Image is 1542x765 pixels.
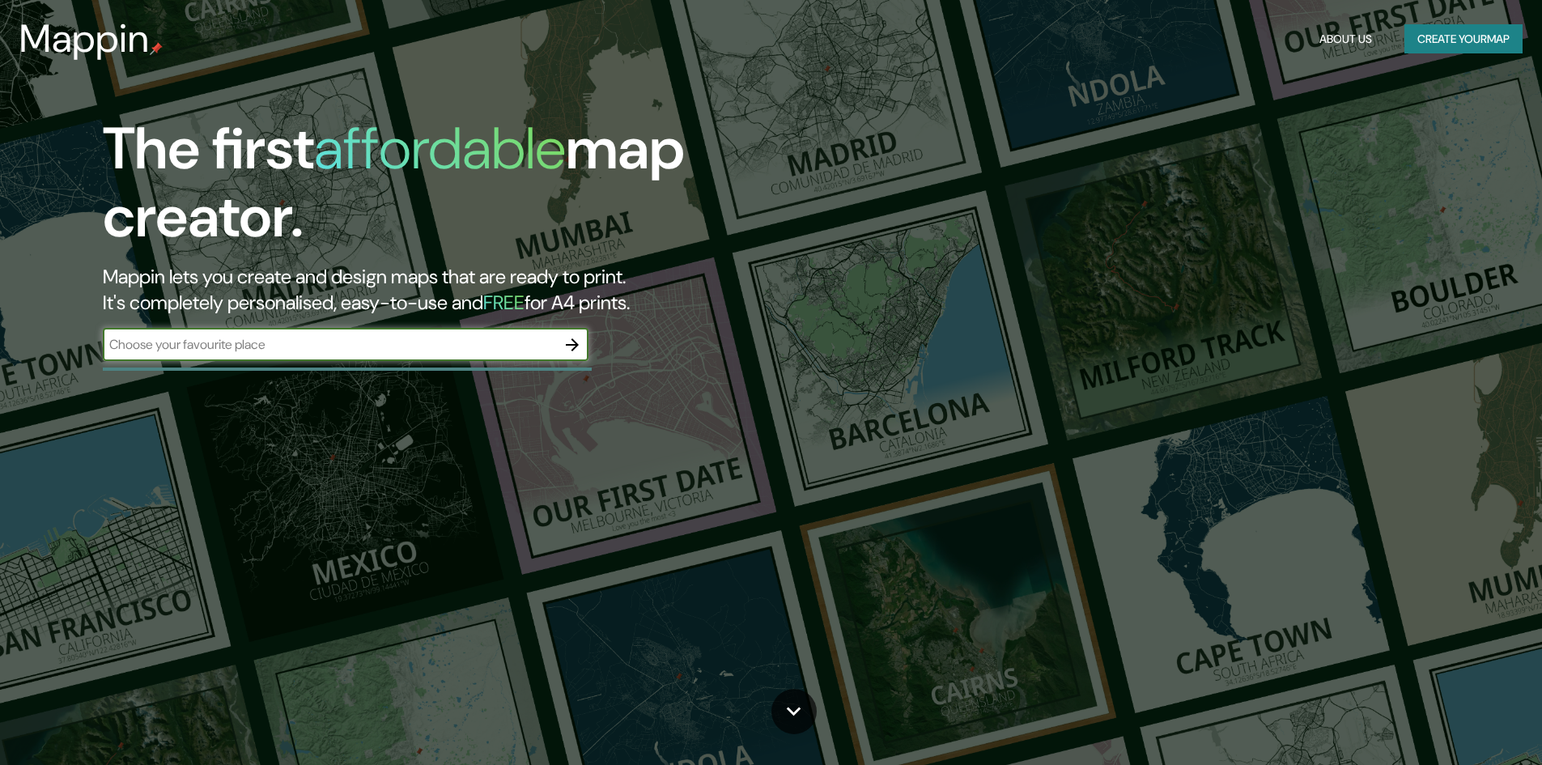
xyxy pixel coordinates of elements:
button: Create yourmap [1404,24,1523,54]
h3: Mappin [19,16,150,62]
h5: FREE [483,290,525,315]
input: Choose your favourite place [103,335,556,354]
h1: affordable [314,111,566,186]
h2: Mappin lets you create and design maps that are ready to print. It's completely personalised, eas... [103,264,874,316]
iframe: Help widget launcher [1398,702,1524,747]
button: About Us [1313,24,1378,54]
img: mappin-pin [150,42,163,55]
h1: The first map creator. [103,115,874,264]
